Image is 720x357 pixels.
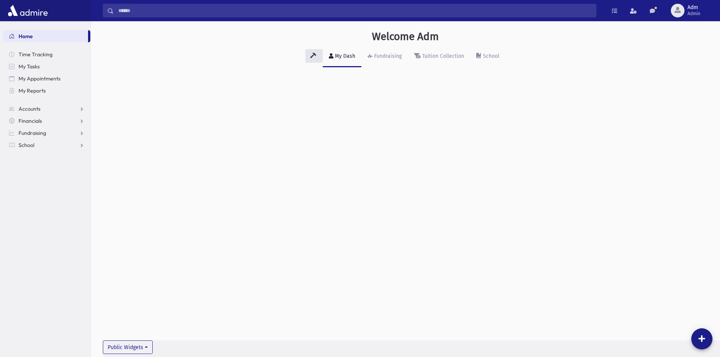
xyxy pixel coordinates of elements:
[19,75,60,82] span: My Appointments
[3,85,90,97] a: My Reports
[114,4,596,17] input: Search
[421,53,464,59] div: Tuition Collection
[19,63,40,70] span: My Tasks
[19,130,46,136] span: Fundraising
[19,87,46,94] span: My Reports
[3,127,90,139] a: Fundraising
[372,30,439,43] h3: Welcome Adm
[103,340,153,354] button: Public Widgets
[19,142,34,148] span: School
[3,30,88,42] a: Home
[3,103,90,115] a: Accounts
[470,46,505,67] a: School
[3,139,90,151] a: School
[373,53,402,59] div: Fundraising
[361,46,408,67] a: Fundraising
[408,46,470,67] a: Tuition Collection
[333,53,355,59] div: My Dash
[323,46,361,67] a: My Dash
[687,11,700,17] span: Admin
[3,60,90,73] a: My Tasks
[19,105,40,112] span: Accounts
[6,3,50,18] img: AdmirePro
[3,73,90,85] a: My Appointments
[3,48,90,60] a: Time Tracking
[687,5,700,11] span: Adm
[482,53,499,59] div: School
[19,51,53,58] span: Time Tracking
[19,33,33,40] span: Home
[19,117,42,124] span: Financials
[3,115,90,127] a: Financials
